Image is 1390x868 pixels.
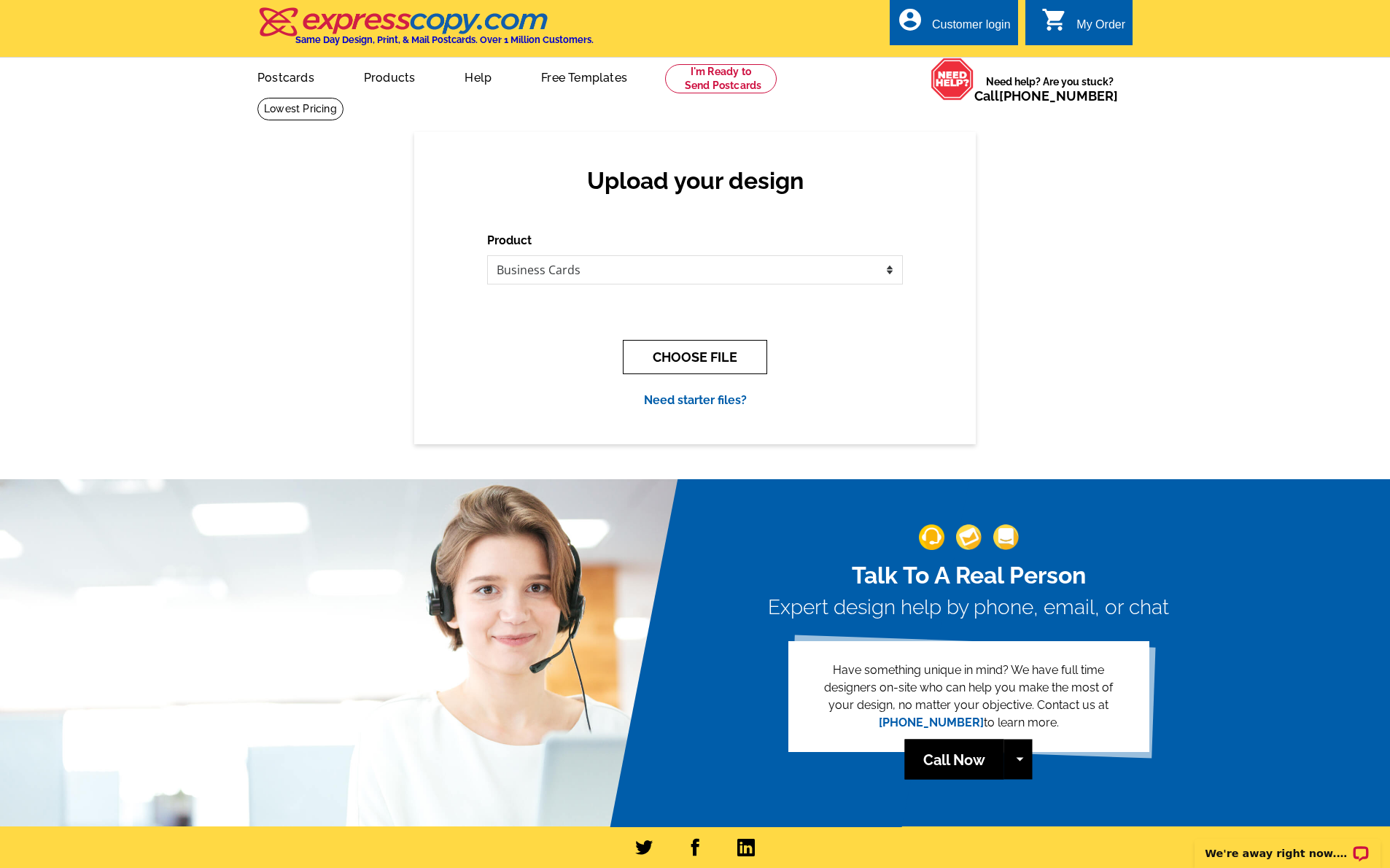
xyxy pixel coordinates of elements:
div: My Order [1076,18,1125,39]
a: Products [341,59,439,93]
a: Free Templates [518,59,651,93]
a: [PHONE_NUMBER] [999,88,1118,104]
iframe: LiveChat chat widget [1185,822,1390,868]
a: Help [441,59,515,93]
a: shopping_cart My Order [1041,16,1125,34]
h4: Same Day Design, Print, & Mail Postcards. Over 1 Million Customers. [295,34,594,45]
a: Same Day Design, Print, & Mail Postcards. Over 1 Million Customers. [257,18,594,45]
div: Customer login [932,18,1011,39]
h2: Upload your design [502,167,888,195]
span: Need help? Are you stuck? [974,74,1125,104]
a: Call Now [905,740,1004,780]
i: account_circle [897,7,923,33]
img: help [931,58,974,101]
p: Have something unique in mind? We have full time designers on-site who can help you make the most... [812,662,1126,732]
span: Call [974,88,1118,104]
label: Product [487,232,532,249]
a: [PHONE_NUMBER] [879,716,984,729]
a: account_circle Customer login [897,16,1011,34]
h3: Expert design help by phone, email, or chat [768,595,1169,620]
img: support-img-2.png [956,524,982,550]
h2: Talk To A Real Person [768,562,1169,589]
a: Need starter files? [644,393,747,407]
button: CHOOSE FILE [623,340,767,374]
i: shopping_cart [1041,7,1068,33]
a: Postcards [234,59,338,93]
img: support-img-3_1.png [993,524,1019,550]
img: support-img-1.png [919,524,944,550]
